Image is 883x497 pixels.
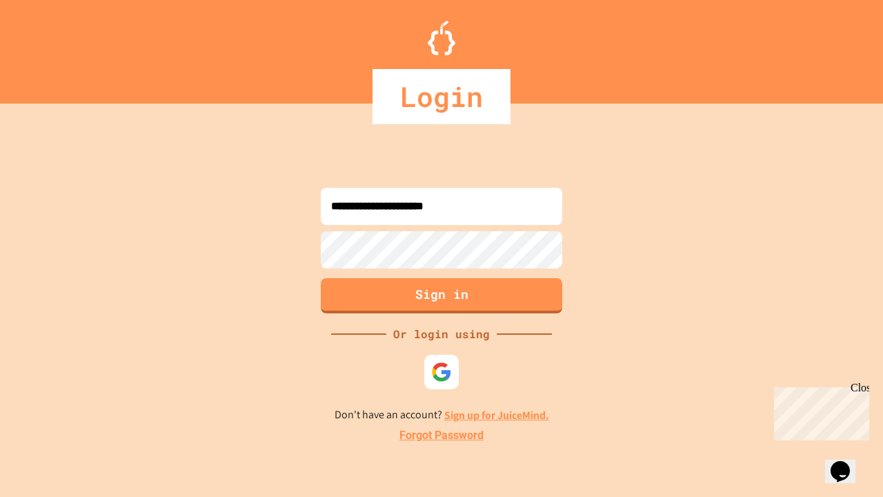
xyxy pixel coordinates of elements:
a: Forgot Password [399,427,484,444]
iframe: chat widget [825,442,869,483]
img: Logo.svg [428,21,455,55]
iframe: chat widget [768,382,869,440]
div: Login [373,69,510,124]
a: Sign up for JuiceMind. [444,408,549,422]
div: Or login using [386,326,497,342]
img: google-icon.svg [431,362,452,382]
button: Sign in [321,278,562,313]
div: Chat with us now!Close [6,6,95,88]
p: Don't have an account? [335,407,549,424]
